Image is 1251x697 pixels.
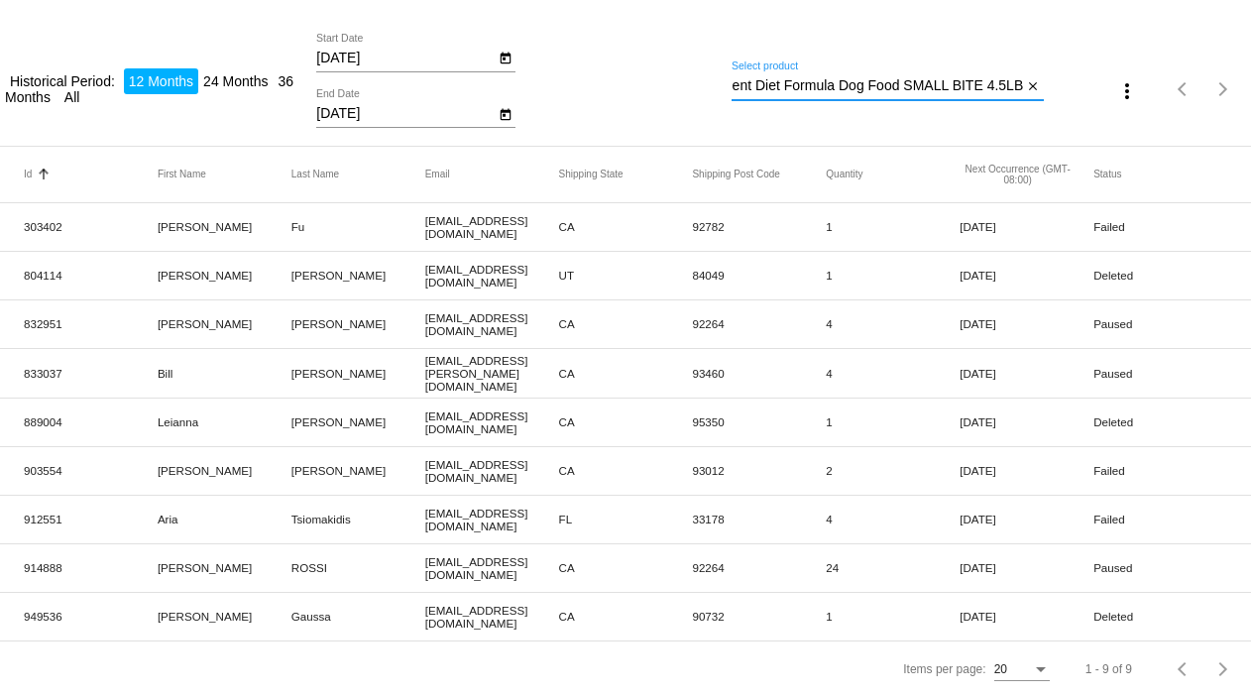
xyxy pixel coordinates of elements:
mat-cell: 1 [826,264,960,287]
mat-select: Items per page: [994,663,1050,677]
mat-cell: Failed [1093,459,1227,482]
mat-cell: 84049 [692,264,826,287]
input: Start Date [316,51,495,66]
mat-cell: 303402 [24,215,158,238]
mat-cell: [PERSON_NAME] [158,556,291,579]
mat-cell: 4 [826,312,960,335]
mat-cell: 833037 [24,362,158,385]
mat-cell: Failed [1093,215,1227,238]
button: Next page [1203,649,1243,689]
mat-cell: 1 [826,410,960,433]
mat-cell: [EMAIL_ADDRESS][DOMAIN_NAME] [425,405,559,440]
div: Items per page: [903,662,985,676]
button: Change sorting for Customer.FirstName [158,169,206,180]
mat-cell: [EMAIL_ADDRESS][DOMAIN_NAME] [425,550,559,586]
input: End Date [316,106,495,122]
mat-cell: [DATE] [960,312,1093,335]
mat-cell: 4 [826,362,960,385]
button: Previous page [1164,649,1203,689]
mat-cell: [PERSON_NAME] [291,264,425,287]
mat-cell: 92264 [692,312,826,335]
button: Open calendar [495,103,515,124]
mat-cell: Failed [1093,508,1227,530]
mat-cell: [EMAIL_ADDRESS][DOMAIN_NAME] [425,502,559,537]
mat-cell: CA [559,410,693,433]
mat-cell: CA [559,605,693,628]
mat-cell: 92782 [692,215,826,238]
mat-cell: 804114 [24,264,158,287]
button: Change sorting for Customer.LastName [291,169,339,180]
mat-cell: 93460 [692,362,826,385]
mat-cell: 93012 [692,459,826,482]
button: Change sorting for ShippingPostcode [692,169,779,180]
mat-cell: Deleted [1093,264,1227,287]
mat-cell: [DATE] [960,362,1093,385]
mat-cell: UT [559,264,693,287]
mat-cell: Fu [291,215,425,238]
mat-cell: 92264 [692,556,826,579]
mat-cell: [PERSON_NAME] [158,264,291,287]
mat-cell: FL [559,508,693,530]
mat-cell: Paused [1093,312,1227,335]
mat-cell: 2 [826,459,960,482]
mat-icon: more_vert [1115,79,1139,103]
mat-cell: [EMAIL_ADDRESS][DOMAIN_NAME] [425,258,559,293]
mat-cell: [EMAIL_ADDRESS][DOMAIN_NAME] [425,209,559,245]
li: Historical Period: [5,68,120,94]
mat-cell: Tsiomakidis [291,508,425,530]
button: Change sorting for NextOccurrenceUtc [960,164,1076,185]
mat-cell: 914888 [24,556,158,579]
mat-cell: [PERSON_NAME] [158,312,291,335]
mat-cell: [PERSON_NAME] [158,459,291,482]
mat-cell: CA [559,215,693,238]
button: Open calendar [495,47,515,67]
mat-cell: 90732 [692,605,826,628]
button: Next page [1203,69,1243,109]
mat-cell: [DATE] [960,215,1093,238]
mat-cell: [EMAIL_ADDRESS][PERSON_NAME][DOMAIN_NAME] [425,349,559,398]
button: Previous page [1164,69,1203,109]
mat-cell: [DATE] [960,605,1093,628]
mat-cell: Paused [1093,362,1227,385]
mat-cell: Deleted [1093,410,1227,433]
mat-cell: [DATE] [960,264,1093,287]
li: 36 Months [5,68,293,110]
mat-cell: CA [559,459,693,482]
mat-cell: [DATE] [960,459,1093,482]
mat-cell: [PERSON_NAME] [158,215,291,238]
mat-cell: ROSSI [291,556,425,579]
mat-cell: 912551 [24,508,158,530]
mat-cell: 1 [826,215,960,238]
mat-cell: Bill [158,362,291,385]
li: 24 Months [198,68,273,94]
mat-cell: 33178 [692,508,826,530]
button: Change sorting for Quantity [826,169,862,180]
mat-cell: 95350 [692,410,826,433]
mat-cell: 903554 [24,459,158,482]
mat-cell: [PERSON_NAME] [291,410,425,433]
mat-cell: Deleted [1093,605,1227,628]
mat-cell: Paused [1093,556,1227,579]
mat-cell: [EMAIL_ADDRESS][DOMAIN_NAME] [425,599,559,635]
mat-cell: Leianna [158,410,291,433]
mat-cell: [DATE] [960,508,1093,530]
mat-cell: 24 [826,556,960,579]
mat-cell: [DATE] [960,556,1093,579]
li: 12 Months [124,68,198,94]
mat-cell: [EMAIL_ADDRESS][DOMAIN_NAME] [425,306,559,342]
mat-icon: close [1026,79,1040,95]
mat-cell: 949536 [24,605,158,628]
div: 1 - 9 of 9 [1085,662,1132,676]
button: Change sorting for ShippingState [559,169,624,180]
button: Change sorting for Status [1093,169,1121,180]
mat-cell: [PERSON_NAME] [291,312,425,335]
mat-cell: [PERSON_NAME] [291,459,425,482]
mat-cell: CA [559,312,693,335]
mat-cell: 1 [826,605,960,628]
mat-cell: 832951 [24,312,158,335]
button: Change sorting for Id [24,169,32,180]
button: Clear [1023,76,1044,97]
mat-cell: [PERSON_NAME] [291,362,425,385]
mat-cell: [PERSON_NAME] [158,605,291,628]
li: All [59,84,85,110]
